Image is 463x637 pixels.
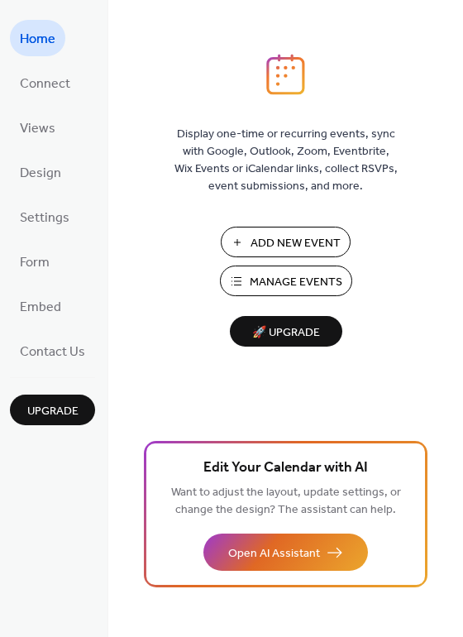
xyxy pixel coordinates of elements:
button: Upgrade [10,395,95,425]
a: Form [10,243,60,280]
span: Edit Your Calendar with AI [203,457,368,480]
img: logo_icon.svg [266,54,304,95]
span: Upgrade [27,403,79,420]
span: Embed [20,295,61,321]
span: Manage Events [250,274,342,291]
a: Connect [10,65,80,101]
button: Manage Events [220,266,352,296]
span: Settings [20,205,69,232]
a: Design [10,154,71,190]
span: Form [20,250,50,276]
span: Open AI Assistant [228,545,320,563]
button: 🚀 Upgrade [230,316,342,347]
span: Display one-time or recurring events, sync with Google, Outlook, Zoom, Eventbrite, Wix Events or ... [174,126,398,195]
span: Add New Event [251,235,341,252]
span: Want to adjust the layout, update settings, or change the design? The assistant can help. [171,481,401,521]
button: Open AI Assistant [203,534,368,571]
span: Design [20,160,61,187]
a: Embed [10,288,71,324]
a: Settings [10,199,79,235]
span: Connect [20,71,70,98]
a: Views [10,109,65,146]
span: Views [20,116,55,142]
a: Home [10,20,65,56]
span: Contact Us [20,339,85,366]
span: 🚀 Upgrade [240,322,332,344]
a: Contact Us [10,333,95,369]
span: Home [20,26,55,53]
button: Add New Event [221,227,351,257]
